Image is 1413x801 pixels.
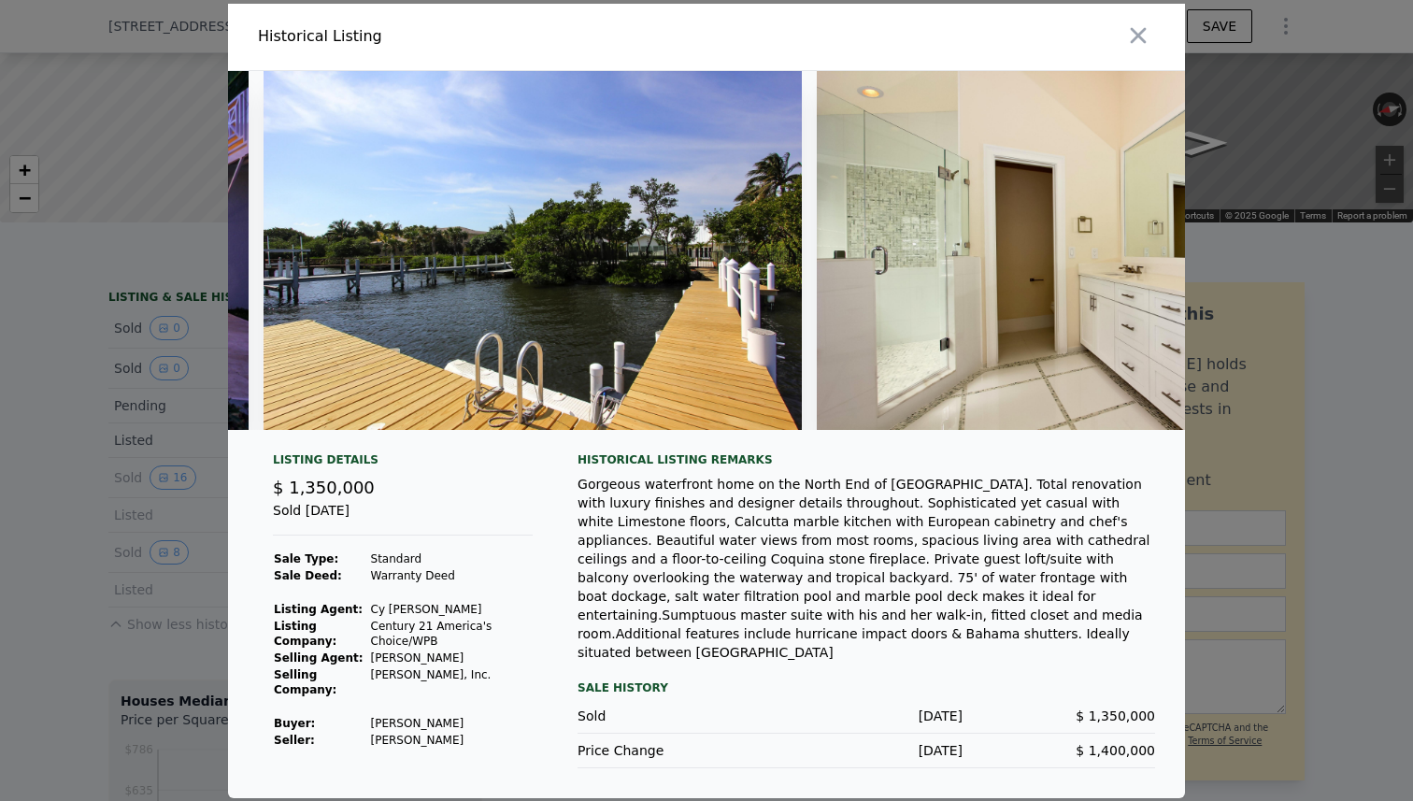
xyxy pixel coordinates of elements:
td: Warranty Deed [370,567,534,584]
strong: Sale Deed: [274,569,342,582]
strong: Listing Agent: [274,603,363,616]
td: [PERSON_NAME], Inc. [370,666,534,698]
td: [PERSON_NAME] [370,715,534,732]
span: $ 1,350,000 [1076,708,1155,723]
div: Historical Listing remarks [578,452,1155,467]
div: Listing Details [273,452,533,475]
strong: Selling Agent: [274,651,364,665]
img: Property Img [264,71,802,430]
span: $ 1,350,000 [273,478,375,497]
div: [DATE] [770,707,963,725]
img: Property Img [817,71,1355,430]
div: Price Change [578,741,770,760]
strong: Sale Type: [274,552,338,565]
td: Standard [370,551,534,567]
strong: Seller : [274,734,315,747]
span: $ 1,400,000 [1076,743,1155,758]
strong: Listing Company: [274,620,336,648]
td: [PERSON_NAME] [370,650,534,666]
div: Sold [578,707,770,725]
div: [DATE] [770,741,963,760]
strong: Selling Company: [274,668,336,696]
div: Gorgeous waterfront home on the North End of [GEOGRAPHIC_DATA]. Total renovation with luxury fini... [578,475,1155,662]
div: Sold [DATE] [273,501,533,536]
td: [PERSON_NAME] [370,732,534,749]
div: Historical Listing [258,25,699,48]
div: Sale History [578,677,1155,699]
td: Century 21 America's Choice/WPB [370,618,534,650]
strong: Buyer : [274,717,315,730]
td: Cy [PERSON_NAME] [370,601,534,618]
